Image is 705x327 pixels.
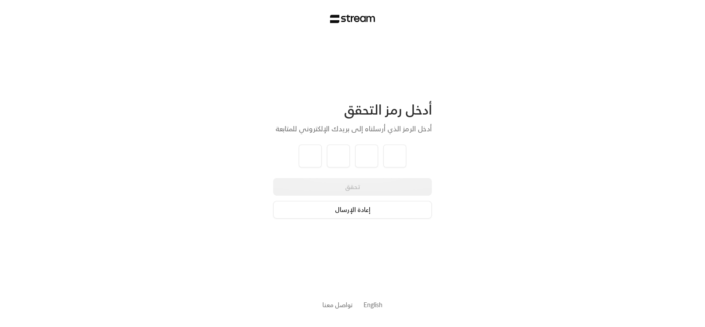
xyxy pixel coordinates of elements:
[273,123,432,134] div: أدخل الرمز الذي أرسلناه إلى بريدك الإلكتروني للمتابعة
[364,297,382,313] a: English
[273,201,432,219] button: إعادة الإرسال
[323,300,353,309] button: تواصل معنا
[323,299,353,310] a: تواصل معنا
[273,101,432,118] div: أدخل رمز التحقق
[330,15,375,23] img: Stream Logo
